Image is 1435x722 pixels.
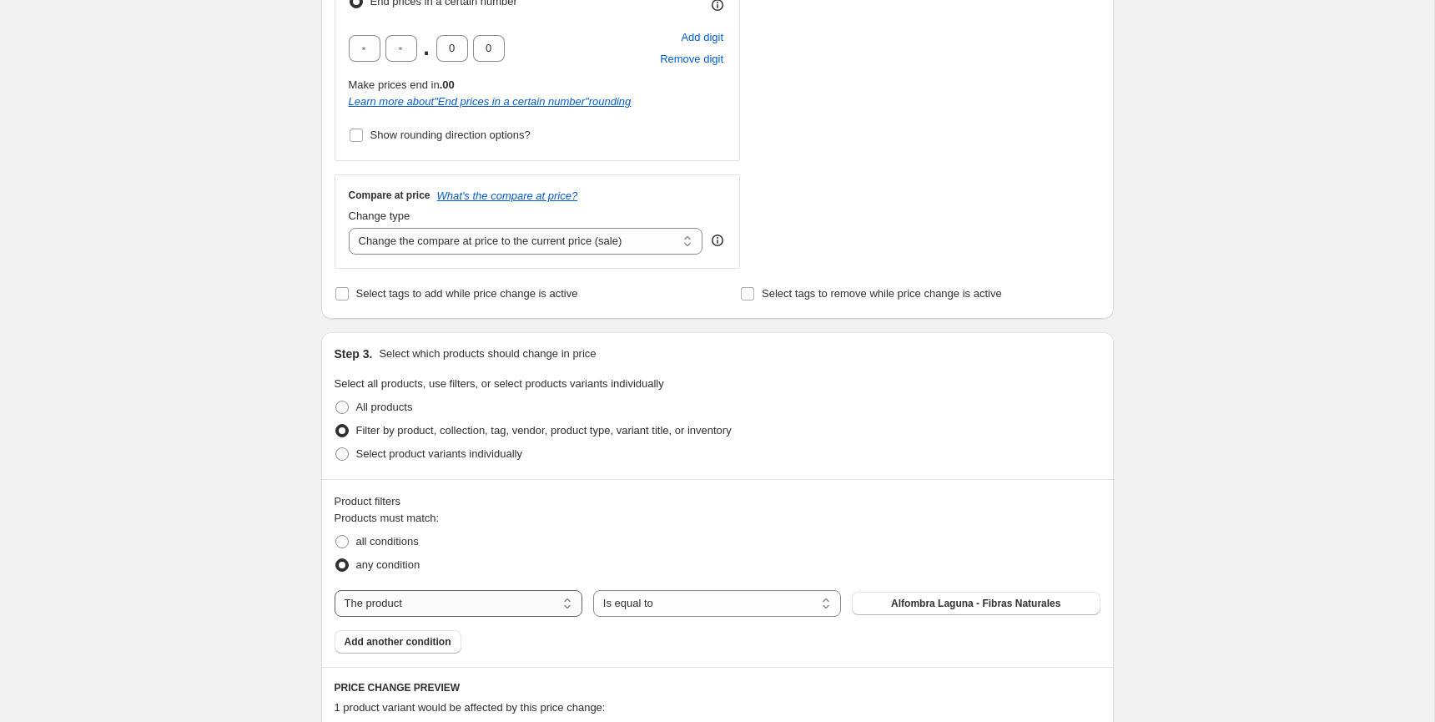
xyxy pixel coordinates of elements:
span: . [422,35,431,62]
b: .00 [440,78,455,91]
span: Make prices end in [349,78,455,91]
i: Learn more about " End prices in a certain number " rounding [349,95,632,108]
span: Show rounding direction options? [370,129,531,141]
span: Select tags to remove while price change is active [762,287,1002,300]
span: Select product variants individually [356,447,522,460]
span: Products must match: [335,512,440,524]
span: Add digit [681,29,723,46]
span: Select all products, use filters, or select products variants individually [335,377,664,390]
h6: PRICE CHANGE PREVIEW [335,681,1100,694]
button: Add placeholder [678,27,726,48]
button: Alfombra Laguna - Fibras Naturales [852,592,1100,615]
button: Add another condition [335,630,461,654]
button: Remove placeholder [657,48,726,70]
p: Select which products should change in price [379,346,596,362]
input: ﹡ [385,35,417,62]
a: Learn more about"End prices in a certain number"rounding [349,95,632,108]
span: Filter by product, collection, tag, vendor, product type, variant title, or inventory [356,424,732,437]
span: Select tags to add while price change is active [356,287,578,300]
input: ﹡ [436,35,468,62]
span: All products [356,401,413,413]
h2: Step 3. [335,346,373,362]
span: Add another condition [345,635,451,649]
span: Remove digit [660,51,723,68]
span: any condition [356,558,420,571]
h3: Compare at price [349,189,430,202]
div: Product filters [335,493,1100,510]
div: help [709,232,726,249]
input: ﹡ [349,35,380,62]
input: ﹡ [473,35,505,62]
button: What's the compare at price? [437,189,578,202]
span: Alfombra Laguna - Fibras Naturales [891,597,1060,610]
span: Change type [349,210,410,222]
span: 1 product variant would be affected by this price change: [335,701,606,714]
span: all conditions [356,535,419,548]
